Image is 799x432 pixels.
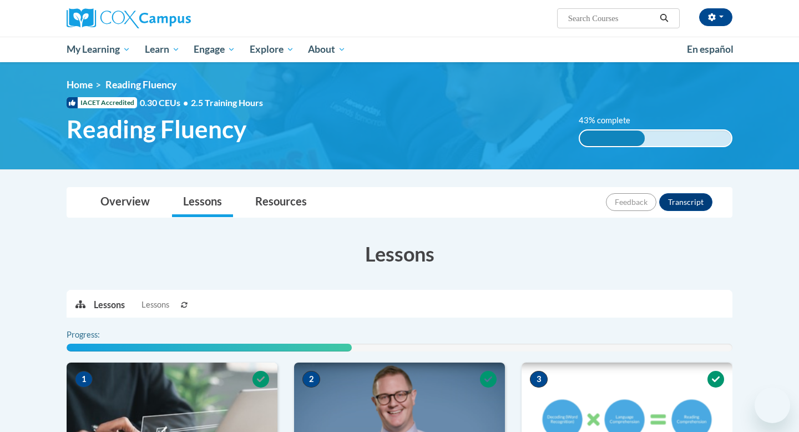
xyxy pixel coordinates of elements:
button: Search [656,12,672,25]
span: En español [687,43,734,55]
button: Feedback [606,193,656,211]
span: Learn [145,43,180,56]
button: Transcript [659,193,712,211]
a: Lessons [172,188,233,217]
span: Reading Fluency [67,114,246,144]
input: Search Courses [567,12,656,25]
label: 43% complete [579,114,643,127]
div: Main menu [50,37,749,62]
span: My Learning [67,43,130,56]
a: My Learning [59,37,138,62]
a: Explore [242,37,301,62]
span: Lessons [141,299,169,311]
a: Overview [89,188,161,217]
span: Explore [250,43,294,56]
span: Engage [194,43,235,56]
span: 2.5 Training Hours [191,97,263,108]
button: Account Settings [699,8,732,26]
img: Cox Campus [67,8,191,28]
a: Learn [138,37,187,62]
span: 2 [302,371,320,388]
a: En español [680,38,741,61]
iframe: Button to launch messaging window [755,388,790,423]
span: • [183,97,188,108]
span: IACET Accredited [67,97,137,108]
p: Lessons [94,299,125,311]
span: 0.30 CEUs [140,97,191,109]
a: Home [67,79,93,91]
a: About [301,37,353,62]
span: About [308,43,346,56]
span: 3 [530,371,548,388]
div: 43% complete [580,130,645,146]
a: Engage [186,37,242,62]
span: 1 [75,371,93,388]
h3: Lessons [67,240,732,268]
span: Reading Fluency [105,79,176,91]
label: Progress: [67,329,130,341]
a: Cox Campus [67,8,277,28]
a: Resources [244,188,318,217]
